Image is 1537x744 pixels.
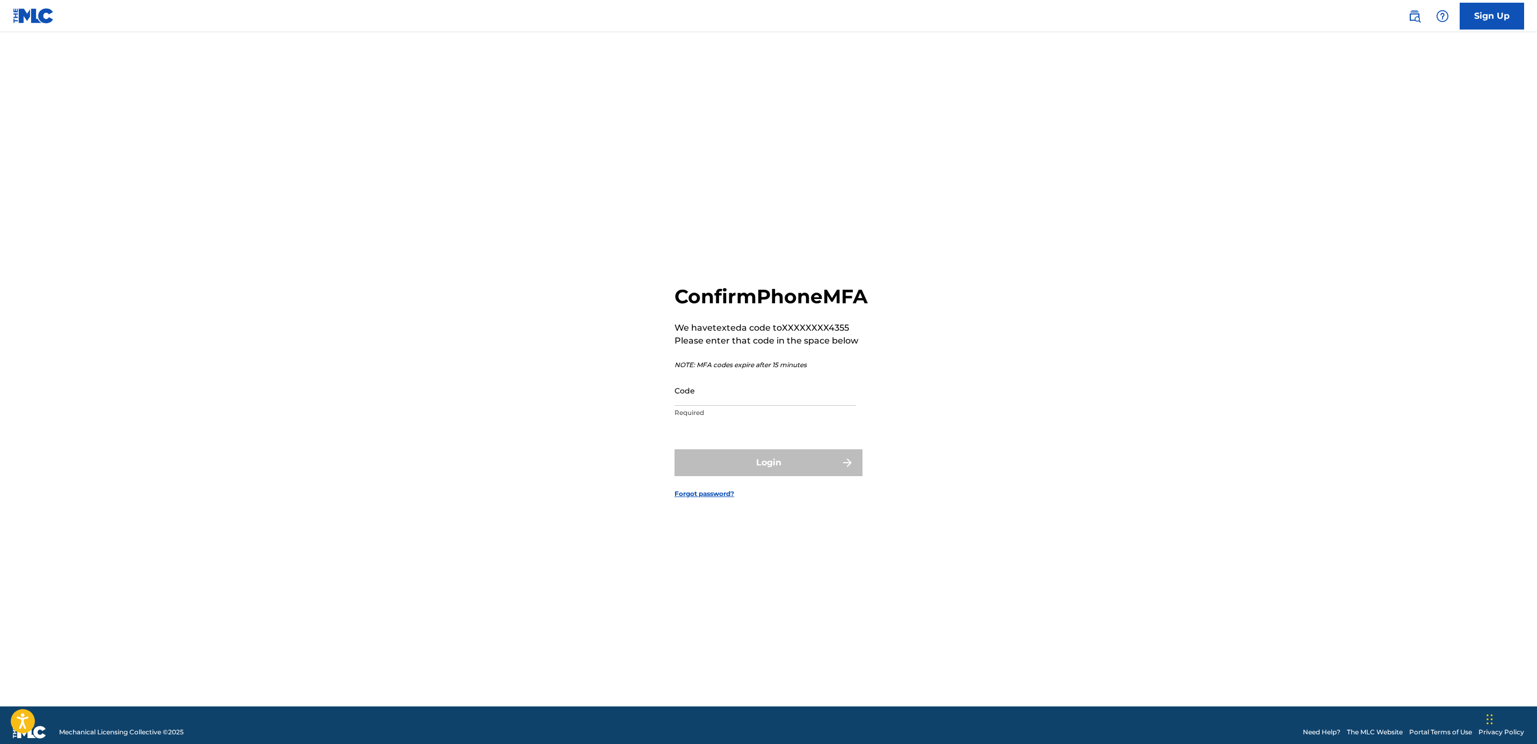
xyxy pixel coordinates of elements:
[13,726,46,739] img: logo
[1347,727,1403,737] a: The MLC Website
[675,334,868,347] p: Please enter that code in the space below
[1404,5,1425,27] a: Public Search
[675,489,734,499] a: Forgot password?
[1408,10,1421,23] img: search
[1409,727,1472,737] a: Portal Terms of Use
[675,322,868,334] p: We have texted a code to XXXXXXXX4355
[1460,3,1524,30] a: Sign Up
[1432,5,1453,27] div: Help
[1478,727,1524,737] a: Privacy Policy
[13,8,54,24] img: MLC Logo
[1483,692,1537,744] iframe: Chat Widget
[1436,10,1449,23] img: help
[1487,703,1493,735] div: Drag
[675,360,868,370] p: NOTE: MFA codes expire after 15 minutes
[59,727,184,737] span: Mechanical Licensing Collective © 2025
[675,408,856,418] p: Required
[675,285,868,309] h2: Confirm Phone MFA
[1303,727,1340,737] a: Need Help?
